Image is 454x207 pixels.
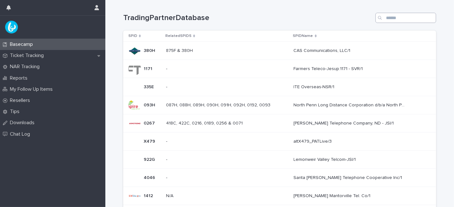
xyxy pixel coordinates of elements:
[7,86,58,92] p: My Follow Up Items
[123,132,436,151] tr: X479X479 -- altX479_PATLive/3altX479_PATLive/3
[123,114,436,132] tr: 02670267 418C, 422C, 0216, 0189, 0256 & 0071418C, 422C, 0216, 0189, 0256 & 0071 [PERSON_NAME] Tel...
[5,21,18,33] img: UPKZpZA3RCu7zcH4nw8l
[7,120,40,126] p: Downloads
[166,101,272,108] p: 087H, 088H, 089H, 090H, 091H, 092H, 0192, 0093
[166,156,169,162] p: -
[128,32,137,39] p: SPID
[144,119,156,126] p: 0267
[294,101,407,108] p: North Penn Long Distance Corporation d/b/a North Penn Telephone Corporation - Pennsylvania
[165,32,192,39] p: RelatedSPIDS
[144,47,156,54] p: 380H
[123,169,436,187] tr: 40464046 -- Santa [PERSON_NAME] Telephone Cooperative Inc/1Santa [PERSON_NAME] Telephone Cooperat...
[7,41,38,47] p: Basecamp
[123,187,436,205] tr: 14121412 N/AN/A [PERSON_NAME] Mantorville Tel. Co/1[PERSON_NAME] Mantorville Tel. Co/1
[144,101,156,108] p: 093H
[144,174,156,181] p: 4046
[123,42,436,60] tr: 380H380H 875F & 380H875F & 380H CAS Communications, LLC/1CAS Communications, LLC/1
[7,75,33,81] p: Reports
[294,174,404,181] p: Santa [PERSON_NAME] Telephone Cooperative Inc/1
[7,64,45,70] p: NAR Tracking
[166,138,169,144] p: -
[123,60,436,78] tr: 11711171 -- Farmers Teleco-Jesup:1171 - SVR/1Farmers Teleco-Jesup:1171 - SVR/1
[7,131,35,137] p: Chat Log
[294,156,357,162] p: Lemonweir Valley Telcom-JSI/1
[123,13,373,23] h1: TradingPartnerDatabase
[144,138,156,144] p: X479
[293,32,313,39] p: SPIDName
[166,47,194,54] p: 875F & 380H
[166,65,169,72] p: -
[294,83,336,90] p: ITE Overseas-NSR/1
[7,109,25,115] p: Tips
[7,97,35,103] p: Resellers
[294,192,372,199] p: [PERSON_NAME] Mantorville Tel. Co/1
[166,119,244,126] p: 418C, 422C, 0216, 0189, 0256 & 0071
[294,47,352,54] p: CAS Communications, LLC/1
[7,53,49,59] p: Ticket Tracking
[166,83,169,90] p: -
[144,83,155,90] p: 335E
[123,151,436,169] tr: 922G922G -- Lemonweir Valley Telcom-JSI/1Lemonweir Valley Telcom-JSI/1
[123,78,436,96] tr: 335E335E -- ITE Overseas-NSR/1ITE Overseas-NSR/1
[294,138,333,144] p: altX479_PATLive/3
[166,192,175,199] p: N/A
[294,65,364,72] p: Farmers Teleco-Jesup:1171 - SVR/1
[375,13,436,23] input: Search
[294,119,395,126] p: [PERSON_NAME] Telephone Company, ND - JSI/1
[144,192,154,199] p: 1412
[144,65,154,72] p: 1171
[166,174,169,181] p: -
[144,156,156,162] p: 922G
[123,96,436,114] tr: 093H093H 087H, 088H, 089H, 090H, 091H, 092H, 0192, 0093087H, 088H, 089H, 090H, 091H, 092H, 0192, ...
